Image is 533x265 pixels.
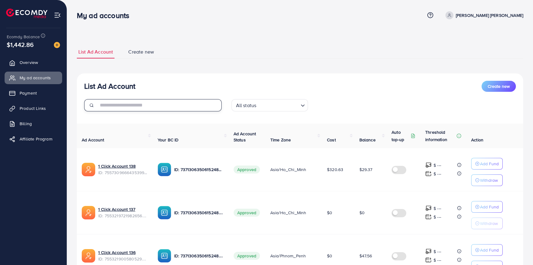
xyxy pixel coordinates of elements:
[392,129,409,143] p: Auto top-up
[443,11,523,19] a: [PERSON_NAME] [PERSON_NAME]
[434,248,441,255] p: $ ---
[128,48,154,55] span: Create new
[434,213,441,221] p: $ ---
[471,174,503,186] button: Withdraw
[158,206,171,219] img: ic-ba-acc.ded83a64.svg
[327,137,336,143] span: Cost
[98,256,148,262] span: ID: 7553219005805297681
[471,244,503,256] button: Add Fund
[480,160,499,167] p: Add Fund
[434,256,441,264] p: $ ---
[174,209,224,216] p: ID: 7371306350615248913
[270,166,306,173] span: Asia/Ho_Chi_Minh
[5,72,62,84] a: My ad accounts
[235,101,258,110] span: All status
[234,252,260,260] span: Approved
[327,253,332,259] span: $0
[231,99,308,111] div: Search for option
[425,162,432,168] img: top-up amount
[98,206,148,219] div: <span class='underline'>1 Click Account 137</span></br>7553219721982656513
[82,163,95,176] img: ic-ads-acc.e4c84228.svg
[84,82,135,91] h3: List Ad Account
[234,209,260,217] span: Approved
[480,177,498,184] p: Withdraw
[359,253,372,259] span: $47.56
[434,170,441,177] p: $ ---
[425,129,455,143] p: Threshold information
[98,170,148,176] span: ID: 7557309666435399697
[20,90,37,96] span: Payment
[98,163,136,169] a: 1 Click Account 138
[174,166,224,173] p: ID: 7371306350615248913
[98,163,148,176] div: <span class='underline'>1 Click Account 138</span></br>7557309666435399697
[425,248,432,255] img: top-up amount
[425,205,432,211] img: top-up amount
[234,166,260,174] span: Approved
[425,257,432,263] img: top-up amount
[434,205,441,212] p: $ ---
[82,137,104,143] span: Ad Account
[158,163,171,176] img: ic-ba-acc.ded83a64.svg
[6,9,47,18] img: logo
[158,249,171,263] img: ic-ba-acc.ded83a64.svg
[425,214,432,220] img: top-up amount
[480,246,499,254] p: Add Fund
[425,170,432,177] img: top-up amount
[158,137,179,143] span: Your BC ID
[270,253,306,259] span: Asia/Phnom_Penh
[5,102,62,114] a: Product Links
[488,83,510,89] span: Create new
[20,105,46,111] span: Product Links
[434,162,441,169] p: $ ---
[471,158,503,170] button: Add Fund
[471,137,483,143] span: Action
[77,11,134,20] h3: My ad accounts
[5,87,62,99] a: Payment
[5,56,62,69] a: Overview
[5,133,62,145] a: Affiliate Program
[270,137,291,143] span: Time Zone
[98,206,135,212] a: 1 Click Account 137
[54,12,61,19] img: menu
[258,100,298,110] input: Search for option
[78,48,113,55] span: List Ad Account
[20,75,51,81] span: My ad accounts
[20,136,52,142] span: Affiliate Program
[20,59,38,65] span: Overview
[270,210,306,216] span: Asia/Ho_Chi_Minh
[482,81,516,92] button: Create new
[5,118,62,130] a: Billing
[480,203,499,211] p: Add Fund
[471,218,503,229] button: Withdraw
[98,249,136,256] a: 1 Click Account 136
[7,40,34,49] span: $1,442.86
[20,121,32,127] span: Billing
[359,166,373,173] span: $29.37
[480,220,498,227] p: Withdraw
[327,166,343,173] span: $320.63
[98,249,148,262] div: <span class='underline'>1 Click Account 136</span></br>7553219005805297681
[7,34,40,40] span: Ecomdy Balance
[82,206,95,219] img: ic-ads-acc.e4c84228.svg
[234,131,256,143] span: Ad Account Status
[327,210,332,216] span: $0
[98,213,148,219] span: ID: 7553219721982656513
[471,201,503,213] button: Add Fund
[174,252,224,259] p: ID: 7371306350615248913
[359,137,376,143] span: Balance
[82,249,95,263] img: ic-ads-acc.e4c84228.svg
[456,12,523,19] p: [PERSON_NAME] [PERSON_NAME]
[359,210,365,216] span: $0
[54,42,60,48] img: image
